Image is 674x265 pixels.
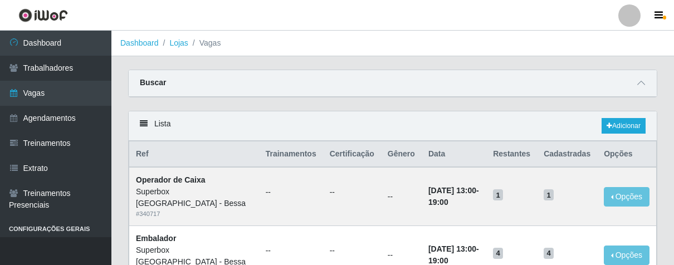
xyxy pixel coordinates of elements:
[422,141,486,168] th: Data
[544,189,554,200] span: 1
[330,187,374,198] ul: --
[136,186,252,209] div: Superbox [GEOGRAPHIC_DATA] - Bessa
[602,118,646,134] a: Adicionar
[129,141,259,168] th: Ref
[266,187,316,198] ul: --
[597,141,656,168] th: Opções
[323,141,381,168] th: Certificação
[428,186,479,207] strong: -
[486,141,537,168] th: Restantes
[604,246,649,265] button: Opções
[140,78,166,87] strong: Buscar
[428,198,448,207] time: 19:00
[259,141,323,168] th: Trainamentos
[381,167,422,225] td: --
[381,141,422,168] th: Gênero
[493,189,503,200] span: 1
[604,187,649,207] button: Opções
[493,248,503,259] span: 4
[111,31,674,56] nav: breadcrumb
[428,244,479,265] strong: -
[537,141,597,168] th: Cadastradas
[136,209,252,219] div: # 340717
[330,245,374,257] ul: --
[266,245,316,257] ul: --
[129,111,657,141] div: Lista
[428,244,476,253] time: [DATE] 13:00
[136,175,206,184] strong: Operador de Caixa
[120,38,159,47] a: Dashboard
[428,256,448,265] time: 19:00
[544,248,554,259] span: 4
[136,234,176,243] strong: Embalador
[169,38,188,47] a: Lojas
[428,186,476,195] time: [DATE] 13:00
[188,37,221,49] li: Vagas
[18,8,68,22] img: CoreUI Logo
